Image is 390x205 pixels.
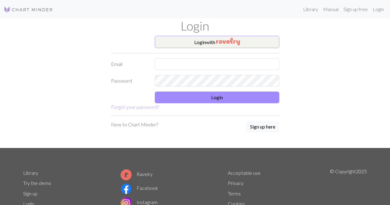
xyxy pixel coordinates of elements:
[121,171,153,177] a: Ravelry
[341,3,370,15] a: Sign up free
[19,18,371,33] h1: Login
[301,3,321,15] a: Library
[107,58,151,70] label: Email
[155,92,279,103] button: Login
[121,199,158,205] a: Instagram
[216,38,240,45] img: Ravelry
[23,170,38,176] a: Library
[4,6,53,13] img: Logo
[121,183,132,194] img: Facebook logo
[121,169,132,180] img: Ravelry logo
[111,121,158,128] p: New to Chart Minder?
[155,36,279,48] button: Loginwith
[23,191,38,196] a: Sign up
[121,185,158,191] a: Facebook
[370,3,386,15] a: Login
[107,75,151,87] label: Password
[246,121,279,133] button: Sign up here
[111,104,159,110] a: Forgot your password?
[228,180,244,186] a: Privacy
[23,180,51,186] a: Try the demo
[228,191,241,196] a: Terms
[321,3,341,15] a: Manual
[228,170,261,176] a: Acceptable use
